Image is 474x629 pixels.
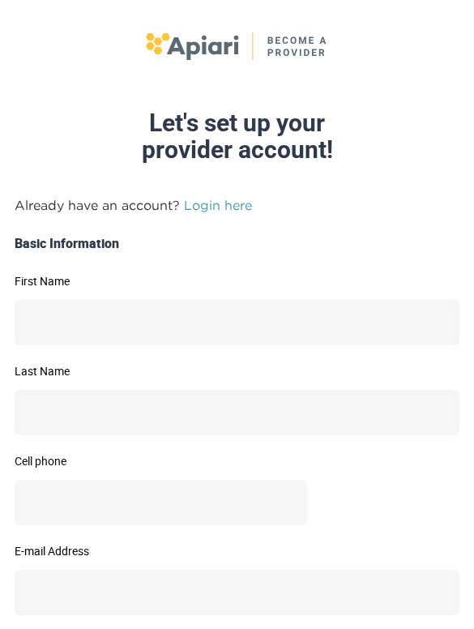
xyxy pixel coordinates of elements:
a: Login here [184,198,252,212]
p: Already have an account? [15,195,459,215]
div: Let's set up your provider account! [8,109,466,163]
label: Cell phone [15,456,307,467]
label: First Name [15,276,459,287]
label: Last Name [15,366,459,377]
label: E-mail Address [15,546,459,557]
img: logo [146,32,328,60]
div: Basic Information [8,234,466,253]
